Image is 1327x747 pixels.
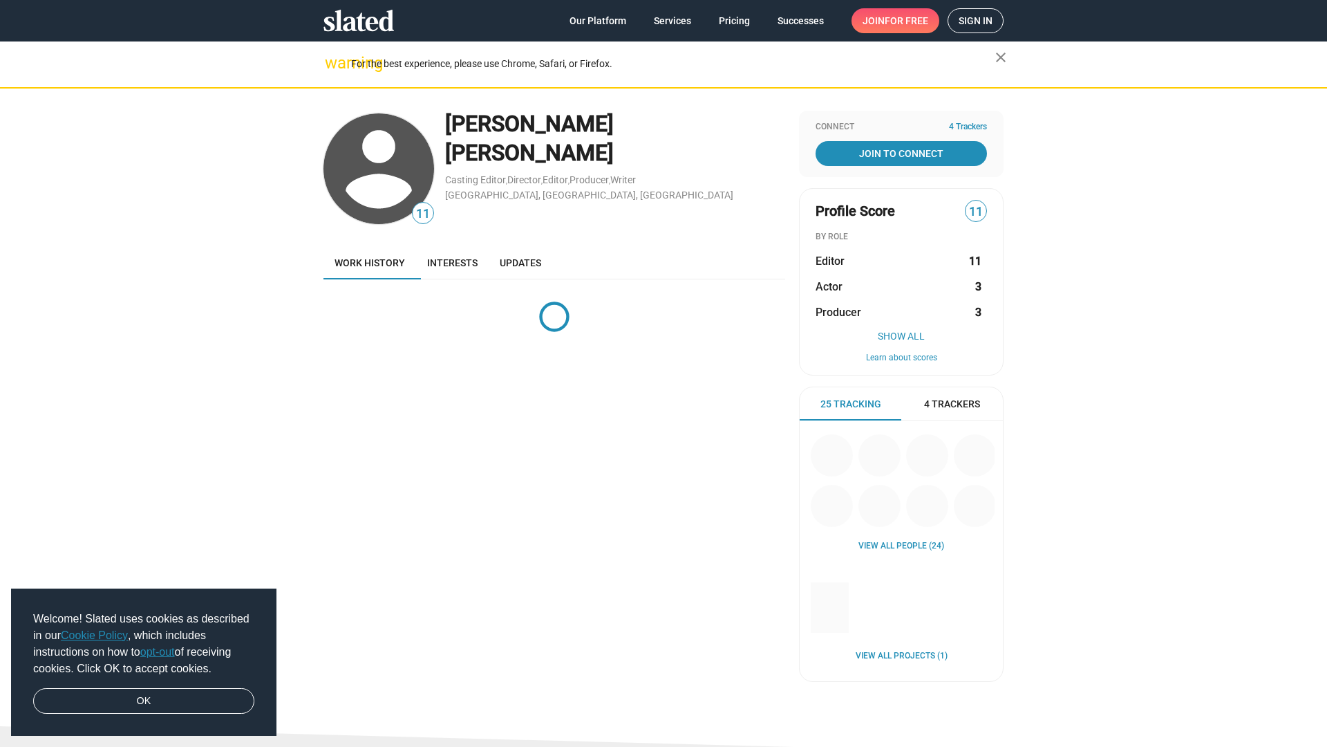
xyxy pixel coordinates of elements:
span: , [541,177,543,185]
span: Interests [427,257,478,268]
span: 11 [966,203,986,221]
button: Show All [816,331,987,342]
a: Director [507,174,541,185]
strong: 3 [975,279,981,294]
span: Successes [778,8,824,33]
span: for free [885,8,928,33]
a: Pricing [708,8,761,33]
a: View all Projects (1) [856,651,948,662]
span: Updates [500,257,541,268]
mat-icon: warning [325,55,341,71]
a: Our Platform [558,8,637,33]
strong: 3 [975,305,981,320]
span: , [609,177,610,185]
span: Pricing [719,8,750,33]
span: Our Platform [570,8,626,33]
a: Updates [489,246,552,279]
mat-icon: close [992,49,1009,66]
a: Writer [610,174,636,185]
span: Work history [335,257,405,268]
div: [PERSON_NAME] [PERSON_NAME] [445,109,785,168]
a: View all People (24) [858,541,944,552]
span: 25 Tracking [820,398,881,411]
span: Welcome! Slated uses cookies as described in our , which includes instructions on how to of recei... [33,611,254,677]
div: For the best experience, please use Chrome, Safari, or Firefox. [351,55,995,73]
a: Work history [323,246,416,279]
a: Cookie Policy [61,629,128,641]
a: opt-out [140,646,175,658]
span: 11 [413,205,433,223]
span: Join To Connect [818,141,984,166]
a: Services [643,8,702,33]
a: Editor [543,174,568,185]
span: Join [863,8,928,33]
strong: 11 [969,254,981,268]
a: Interests [416,246,489,279]
span: 4 Trackers [924,398,980,411]
a: Sign in [948,8,1004,33]
span: Sign in [959,9,992,33]
span: Actor [816,279,843,294]
span: Services [654,8,691,33]
span: , [506,177,507,185]
span: Profile Score [816,202,895,221]
div: BY ROLE [816,232,987,243]
a: Join To Connect [816,141,987,166]
a: Joinfor free [851,8,939,33]
a: [GEOGRAPHIC_DATA], [GEOGRAPHIC_DATA], [GEOGRAPHIC_DATA] [445,190,733,201]
span: Editor [816,254,845,268]
span: Producer [816,305,861,320]
a: Producer [570,174,609,185]
a: Successes [766,8,835,33]
a: dismiss cookie message [33,688,254,714]
div: cookieconsent [11,589,276,737]
div: Connect [816,122,987,133]
span: 4 Trackers [949,122,987,133]
span: , [568,177,570,185]
a: Casting Editor [445,174,506,185]
button: Learn about scores [816,353,987,364]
